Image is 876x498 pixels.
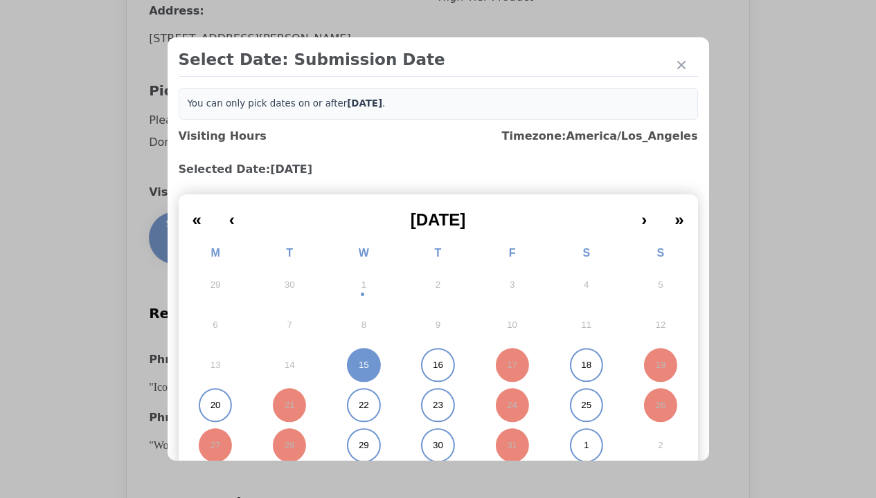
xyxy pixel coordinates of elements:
button: October 25, 2025 [549,385,623,425]
button: October 19, 2025 [623,345,697,385]
button: October 1, 2025 [327,265,401,305]
button: « [179,200,215,230]
abbr: November 2, 2025 [658,439,663,452]
button: September 30, 2025 [253,265,327,305]
button: October 30, 2025 [401,425,475,465]
button: November 2, 2025 [623,425,697,465]
h3: Timezone: America/Los_Angeles [502,128,698,145]
abbr: October 17, 2025 [507,359,517,371]
h2: Select Date: Submission Date [179,48,698,71]
abbr: October 23, 2025 [433,399,443,412]
button: October 3, 2025 [475,265,549,305]
abbr: Saturday [582,247,590,259]
button: October 22, 2025 [327,385,401,425]
abbr: October 21, 2025 [285,399,295,412]
abbr: Sunday [657,247,665,259]
abbr: October 6, 2025 [213,319,217,331]
abbr: October 10, 2025 [507,319,517,331]
abbr: October 4, 2025 [584,279,589,291]
button: October 24, 2025 [475,385,549,425]
abbr: October 28, 2025 [285,439,295,452]
button: » [661,200,697,230]
abbr: Monday [211,247,220,259]
button: ‹ [215,200,249,230]
h3: Selected Date: [DATE] [179,161,698,178]
b: [DATE] [347,98,382,109]
abbr: October 7, 2025 [287,319,292,331]
button: October 23, 2025 [401,385,475,425]
button: October 28, 2025 [253,425,327,465]
abbr: October 25, 2025 [581,399,591,412]
span: [DATE] [411,210,466,229]
button: [DATE] [249,200,627,230]
h3: Visiting Hours [179,128,267,145]
abbr: October 9, 2025 [436,319,440,331]
button: October 9, 2025 [401,305,475,345]
abbr: October 29, 2025 [359,439,369,452]
button: October 14, 2025 [253,345,327,385]
button: › [627,200,661,230]
abbr: October 16, 2025 [433,359,443,371]
button: October 10, 2025 [475,305,549,345]
abbr: Friday [509,247,516,259]
abbr: September 29, 2025 [211,279,221,291]
button: October 27, 2025 [179,425,253,465]
button: October 5, 2025 [623,265,697,305]
button: October 16, 2025 [401,345,475,385]
button: October 11, 2025 [549,305,623,345]
abbr: October 31, 2025 [507,439,517,452]
button: October 7, 2025 [253,305,327,345]
abbr: October 26, 2025 [656,399,666,412]
abbr: Tuesday [286,247,293,259]
abbr: October 18, 2025 [581,359,591,371]
button: October 29, 2025 [327,425,401,465]
button: November 1, 2025 [549,425,623,465]
abbr: October 15, 2025 [359,359,369,371]
abbr: Thursday [435,247,442,259]
abbr: October 8, 2025 [361,319,366,331]
abbr: October 20, 2025 [211,399,221,412]
button: October 26, 2025 [623,385,697,425]
abbr: October 30, 2025 [433,439,443,452]
button: October 4, 2025 [549,265,623,305]
button: October 2, 2025 [401,265,475,305]
button: October 6, 2025 [179,305,253,345]
abbr: October 2, 2025 [436,279,440,291]
button: October 15, 2025 [327,345,401,385]
button: September 29, 2025 [179,265,253,305]
abbr: October 1, 2025 [361,279,366,291]
abbr: October 19, 2025 [656,359,666,371]
abbr: October 12, 2025 [656,319,666,331]
abbr: November 1, 2025 [584,439,589,452]
button: October 31, 2025 [475,425,549,465]
abbr: October 14, 2025 [285,359,295,371]
button: October 13, 2025 [179,345,253,385]
abbr: October 11, 2025 [581,319,591,331]
button: October 12, 2025 [623,305,697,345]
abbr: October 27, 2025 [211,439,221,452]
abbr: October 3, 2025 [510,279,515,291]
button: October 17, 2025 [475,345,549,385]
abbr: October 24, 2025 [507,399,517,412]
button: October 18, 2025 [549,345,623,385]
abbr: September 30, 2025 [285,279,295,291]
abbr: October 22, 2025 [359,399,369,412]
button: October 8, 2025 [327,305,401,345]
abbr: Wednesday [359,247,369,259]
abbr: October 13, 2025 [211,359,221,371]
button: October 21, 2025 [253,385,327,425]
div: You can only pick dates on or after . [179,88,698,120]
button: October 20, 2025 [179,385,253,425]
abbr: October 5, 2025 [658,279,663,291]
